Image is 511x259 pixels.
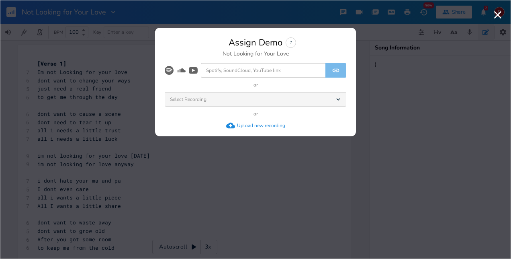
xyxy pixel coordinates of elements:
[170,97,206,102] span: Select Recording
[201,63,325,78] input: Spotify, SoundCloud, YouTube link
[325,63,346,78] button: Link Demo
[226,121,285,130] button: Upload new recording
[286,37,296,48] div: ?
[253,82,258,87] div: or
[229,38,282,47] div: Assign Demo
[237,122,285,129] div: Upload new recording
[223,51,289,57] div: Not Looking for Your Love
[253,111,258,116] div: or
